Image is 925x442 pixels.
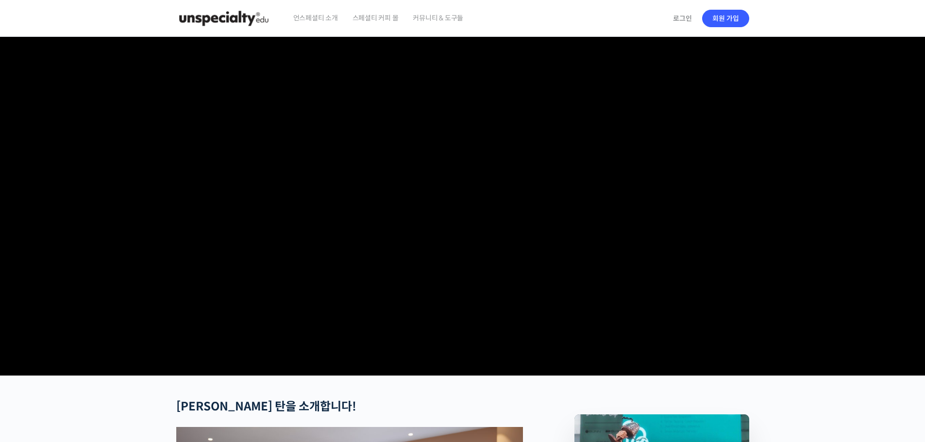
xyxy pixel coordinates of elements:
a: 로그인 [667,7,698,30]
strong: [PERSON_NAME] 탄을 소개합니다! [176,399,356,414]
a: 회원 가입 [702,10,749,27]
